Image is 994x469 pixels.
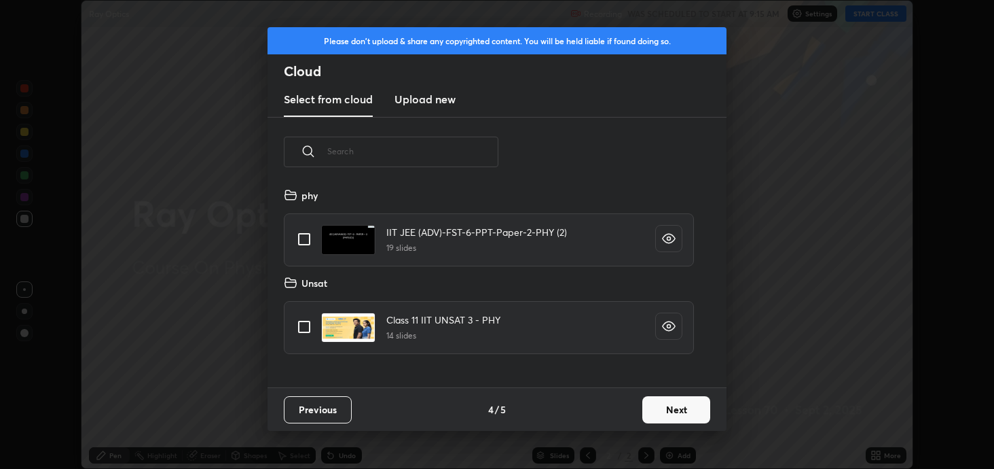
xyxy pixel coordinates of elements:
h4: phy [301,188,318,203]
h4: Unsat [301,276,327,290]
h5: 19 slides [386,242,567,254]
h4: / [495,402,499,417]
h4: IIT JEE (ADV)-FST-6-PPT-Paper-2-PHY (2) [386,225,567,239]
div: grid [268,183,710,387]
h4: 5 [500,402,506,417]
h2: Cloud [284,63,726,80]
img: 1713950034QVYDN9.pdf [321,225,375,255]
h4: 4 [488,402,494,417]
h4: Class 11 IIT UNSAT 3 - PHY [386,313,500,327]
button: Next [642,396,710,423]
img: 17229392009I45CJ.pdf [321,313,375,343]
h3: Upload new [394,91,456,107]
button: Previous [284,396,352,423]
h5: 14 slides [386,330,500,342]
input: Search [327,122,498,180]
h3: Select from cloud [284,91,373,107]
div: Please don't upload & share any copyrighted content. You will be held liable if found doing so. [268,27,726,54]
